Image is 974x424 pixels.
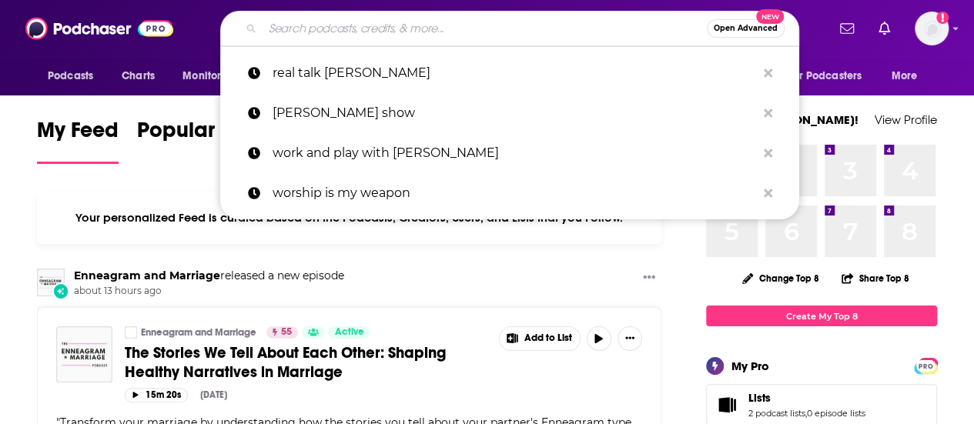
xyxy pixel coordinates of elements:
[48,65,93,87] span: Podcasts
[733,269,828,288] button: Change Top 8
[56,326,112,382] img: The Stories We Tell About Each Other: Shaping Healthy Narratives in Marriage
[834,15,860,42] a: Show notifications dropdown
[711,394,742,416] a: Lists
[37,192,661,244] div: Your personalized Feed is curated based on the Podcasts, Creators, Users, and Lists that you Follow.
[25,14,173,43] img: Podchaser - Follow, Share and Rate Podcasts
[273,93,756,133] p: dave ramsey show
[916,359,935,371] a: PRO
[731,359,769,373] div: My Pro
[122,65,155,87] span: Charts
[37,117,119,164] a: My Feed
[637,269,661,288] button: Show More Button
[756,9,784,24] span: New
[748,408,805,419] a: 2 podcast lists
[141,326,256,339] a: Enneagram and Marriage
[748,391,771,405] span: Lists
[263,16,707,41] input: Search podcasts, credits, & more...
[524,332,572,344] span: Add to List
[281,325,292,340] span: 55
[172,62,257,91] button: open menu
[618,326,642,351] button: Show More Button
[137,117,268,152] span: Popular Feed
[915,12,949,45] button: Show profile menu
[328,326,370,339] a: Active
[936,12,949,24] svg: Add a profile image
[125,343,488,382] a: The Stories We Tell About Each Other: Shaping Healthy Narratives in Marriage
[266,326,298,339] a: 55
[182,65,237,87] span: Monitoring
[915,12,949,45] span: Logged in as WPubPR1
[37,117,119,152] span: My Feed
[273,173,756,213] p: worship is my weapon
[841,263,910,293] button: Share Top 8
[112,62,164,91] a: Charts
[125,343,446,382] span: The Stories We Tell About Each Other: Shaping Healthy Narratives in Marriage
[74,285,344,298] span: about 13 hours ago
[334,325,363,340] span: Active
[74,269,344,283] h3: released a new episode
[805,408,807,419] span: ,
[915,12,949,45] img: User Profile
[200,389,227,400] div: [DATE]
[916,360,935,372] span: PRO
[125,388,188,402] button: 15m 20s
[220,133,799,173] a: work and play with [PERSON_NAME]
[748,391,865,405] a: Lists
[706,305,937,326] a: Create My Top 8
[220,11,799,46] div: Search podcasts, credits, & more...
[807,408,865,419] a: 0 episode lists
[500,327,580,350] button: Show More Button
[220,173,799,213] a: worship is my weapon
[872,15,896,42] a: Show notifications dropdown
[714,25,778,32] span: Open Advanced
[52,282,69,299] div: New Episode
[707,19,785,38] button: Open AdvancedNew
[137,117,268,164] a: Popular Feed
[273,133,756,173] p: work and play with nancy
[37,62,113,91] button: open menu
[778,62,884,91] button: open menu
[875,112,937,127] a: View Profile
[892,65,918,87] span: More
[220,53,799,93] a: real talk [PERSON_NAME]
[125,326,137,339] a: Enneagram and Marriage
[273,53,756,93] p: real talk rachel awtrey
[220,93,799,133] a: [PERSON_NAME] show
[37,269,65,296] img: Enneagram and Marriage
[74,269,220,282] a: Enneagram and Marriage
[881,62,937,91] button: open menu
[788,65,862,87] span: For Podcasters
